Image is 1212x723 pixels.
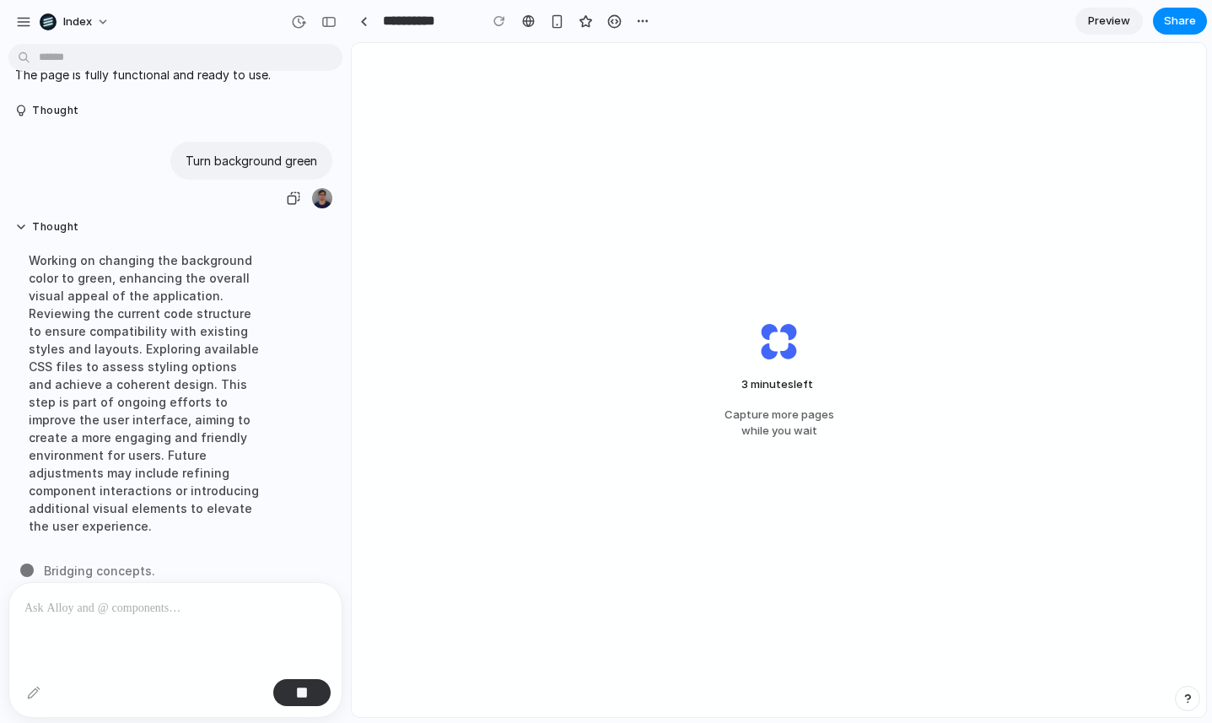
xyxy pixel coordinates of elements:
[725,407,834,440] span: Capture more pages while you wait
[186,152,317,170] p: Turn background green
[33,8,118,35] button: Index
[44,562,155,580] span: Bridging concepts .
[1153,8,1207,35] button: Share
[1075,8,1143,35] a: Preview
[741,377,748,391] span: 3
[15,241,274,545] div: Working on changing the background color to green, enhancing the overall visual appeal of the app...
[1164,13,1196,30] span: Share
[1088,13,1130,30] span: Preview
[15,66,274,84] p: The page is fully functional and ready to use.
[733,376,826,393] span: minutes left
[63,13,92,30] span: Index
